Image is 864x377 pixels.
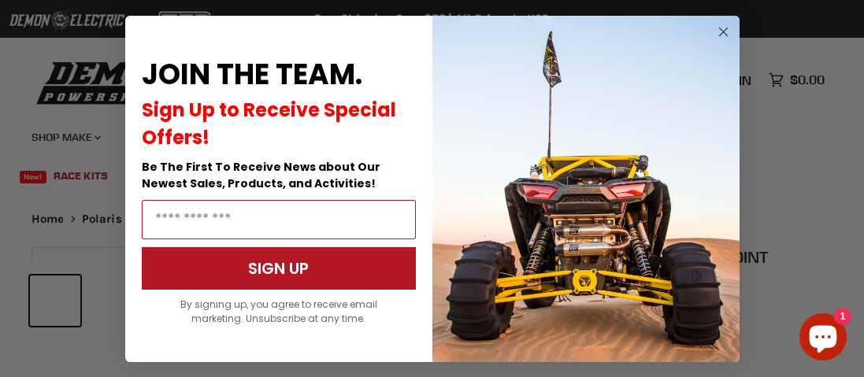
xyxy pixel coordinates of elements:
[432,16,740,362] img: a9095488-b6e7-41ba-879d-588abfab540b.jpeg
[142,97,396,150] span: Sign Up to Receive Special Offers!
[180,298,377,325] span: By signing up, you agree to receive email marketing. Unsubscribe at any time.
[142,54,362,94] span: JOIN THE TEAM.
[142,200,416,239] input: Email Address
[714,22,733,42] button: Close dialog
[142,247,416,290] button: SIGN UP
[142,159,380,191] span: Be The First To Receive News about Our Newest Sales, Products, and Activities!
[795,313,851,364] inbox-online-store-chat: Shopify online store chat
